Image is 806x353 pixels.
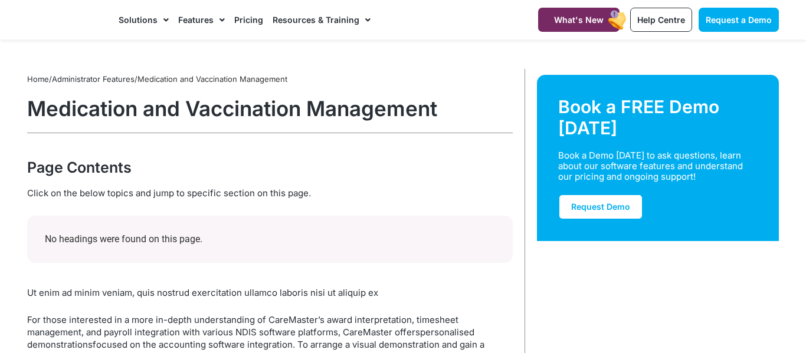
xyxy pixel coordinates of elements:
span: Medication and Vaccination Management [137,74,287,84]
span: Help Centre [637,15,685,25]
span: What's New [554,15,604,25]
a: What's New [538,8,620,32]
a: Help Centre [630,8,692,32]
a: Home [27,74,49,84]
div: Book a FREE Demo [DATE] [558,96,758,138]
h1: Medication and Vaccination Management [27,96,513,121]
div: Page Contents [27,157,513,178]
a: Request Demo [558,194,643,220]
img: CareMaster Logo [27,11,107,29]
p: Ut enim ad minim veniam, quis nostrud exercitation ullamco laboris nisi ut aliquip ex [27,286,513,299]
span: / / [27,74,287,84]
a: Request a Demo [699,8,779,32]
a: Administrator Features [52,74,135,84]
a: personalised demonstrations [27,326,474,350]
div: No headings were found on this page. [33,220,507,258]
div: Click on the below topics and jump to specific section on this page. [27,187,513,200]
span: Request a Demo [706,15,772,25]
span: Request Demo [571,202,630,212]
div: Book a Demo [DATE] to ask questions, learn about our software features and understand our pricing... [558,150,743,182]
